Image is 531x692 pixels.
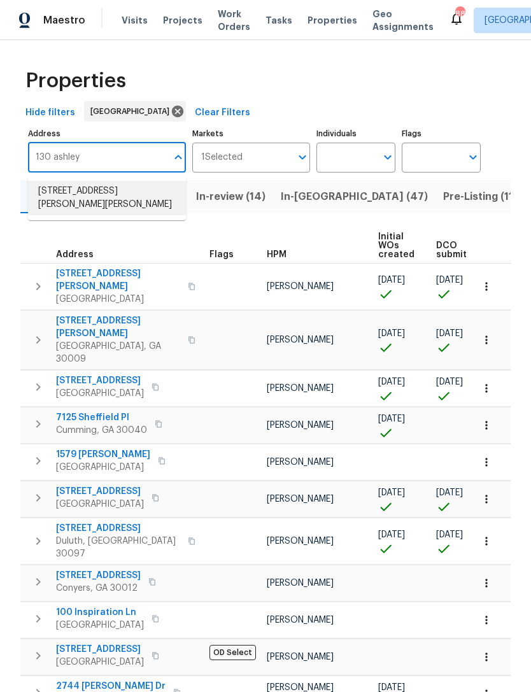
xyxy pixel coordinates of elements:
[122,14,148,27] span: Visits
[28,130,186,138] label: Address
[378,683,405,692] span: [DATE]
[20,101,80,125] button: Hide filters
[56,522,180,535] span: [STREET_ADDRESS]
[56,582,141,595] span: Conyers, GA 30012
[190,101,255,125] button: Clear Filters
[56,619,144,632] span: [GEOGRAPHIC_DATA]
[464,148,482,166] button: Open
[316,130,395,138] label: Individuals
[267,384,334,393] span: [PERSON_NAME]
[378,488,405,497] span: [DATE]
[25,105,75,121] span: Hide filters
[209,250,234,259] span: Flags
[56,606,144,619] span: 100 Inspiration Ln
[56,340,180,365] span: [GEOGRAPHIC_DATA], GA 30009
[28,181,186,215] li: [STREET_ADDRESS][PERSON_NAME][PERSON_NAME]
[436,276,463,285] span: [DATE]
[201,152,243,163] span: 1 Selected
[56,569,141,582] span: [STREET_ADDRESS]
[56,498,144,511] span: [GEOGRAPHIC_DATA]
[294,148,311,166] button: Open
[378,329,405,338] span: [DATE]
[267,537,334,546] span: [PERSON_NAME]
[195,105,250,121] span: Clear Filters
[28,143,167,173] input: Search ...
[267,616,334,625] span: [PERSON_NAME]
[455,8,464,20] div: 88
[56,267,180,293] span: [STREET_ADDRESS][PERSON_NAME]
[56,387,144,400] span: [GEOGRAPHIC_DATA]
[267,282,334,291] span: [PERSON_NAME]
[267,458,334,467] span: [PERSON_NAME]
[378,276,405,285] span: [DATE]
[43,14,85,27] span: Maestro
[84,101,186,122] div: [GEOGRAPHIC_DATA]
[379,148,397,166] button: Open
[196,188,265,206] span: In-review (14)
[56,374,144,387] span: [STREET_ADDRESS]
[436,488,463,497] span: [DATE]
[56,411,147,424] span: 7125 Sheffield Pl
[372,8,434,33] span: Geo Assignments
[267,579,334,588] span: [PERSON_NAME]
[25,74,126,87] span: Properties
[163,14,202,27] span: Projects
[56,643,144,656] span: [STREET_ADDRESS]
[443,188,517,206] span: Pre-Listing (11)
[281,188,428,206] span: In-[GEOGRAPHIC_DATA] (47)
[267,495,334,504] span: [PERSON_NAME]
[267,421,334,430] span: [PERSON_NAME]
[308,14,357,27] span: Properties
[56,250,94,259] span: Address
[56,293,180,306] span: [GEOGRAPHIC_DATA]
[265,16,292,25] span: Tasks
[436,530,463,539] span: [DATE]
[378,414,405,423] span: [DATE]
[436,241,482,259] span: DCO submitted
[192,130,311,138] label: Markets
[436,378,463,386] span: [DATE]
[56,448,150,461] span: 1579 [PERSON_NAME]
[56,656,144,668] span: [GEOGRAPHIC_DATA]
[56,485,144,498] span: [STREET_ADDRESS]
[169,148,187,166] button: Close
[209,645,256,660] span: OD Select
[56,461,150,474] span: [GEOGRAPHIC_DATA]
[56,314,180,340] span: [STREET_ADDRESS][PERSON_NAME]
[378,378,405,386] span: [DATE]
[267,250,287,259] span: HPM
[56,535,180,560] span: Duluth, [GEOGRAPHIC_DATA] 30097
[378,232,414,259] span: Initial WOs created
[378,530,405,539] span: [DATE]
[436,329,463,338] span: [DATE]
[402,130,481,138] label: Flags
[218,8,250,33] span: Work Orders
[267,653,334,661] span: [PERSON_NAME]
[267,335,334,344] span: [PERSON_NAME]
[56,424,147,437] span: Cumming, GA 30040
[90,105,174,118] span: [GEOGRAPHIC_DATA]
